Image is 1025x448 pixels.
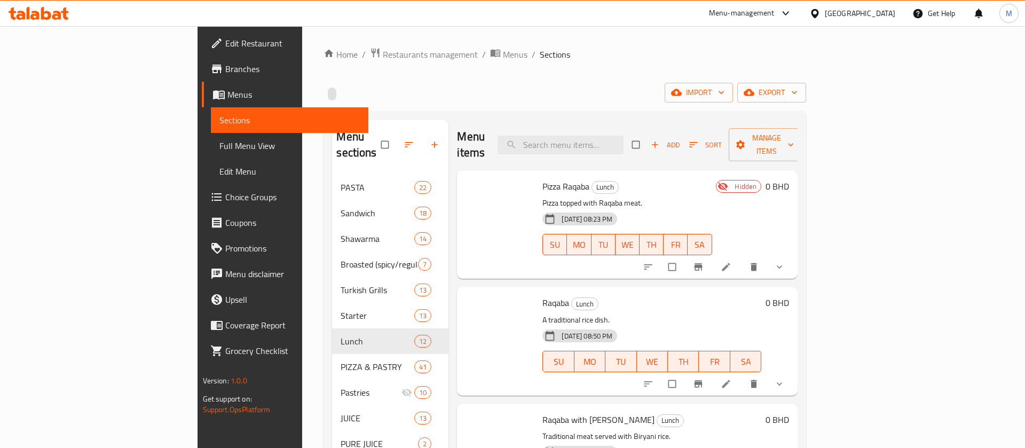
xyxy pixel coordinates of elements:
[415,413,431,423] span: 13
[225,191,360,203] span: Choice Groups
[572,298,598,310] span: Lunch
[579,354,601,370] span: MO
[640,234,664,255] button: TH
[219,165,360,178] span: Edit Menu
[657,414,683,427] span: Lunch
[227,88,360,101] span: Menus
[1006,7,1012,19] span: M
[341,335,414,348] span: Lunch
[687,137,724,153] button: Sort
[636,372,662,396] button: sort-choices
[202,287,369,312] a: Upsell
[225,37,360,50] span: Edit Restaurant
[415,234,431,244] span: 14
[415,208,431,218] span: 18
[557,214,617,224] span: [DATE] 08:23 PM
[648,137,682,153] button: Add
[415,285,431,295] span: 13
[324,48,806,61] nav: breadcrumb
[341,258,418,271] span: Broasted (spicy/regular)
[774,262,785,272] svg: Show Choices
[332,175,448,200] div: PASTA22
[414,232,431,245] div: items
[641,354,664,370] span: WE
[730,351,761,372] button: SA
[414,335,431,348] div: items
[341,360,414,373] span: PIZZA & PASTRY
[626,135,648,155] span: Select section
[341,207,414,219] span: Sandwich
[202,312,369,338] a: Coverage Report
[687,255,712,279] button: Branch-specific-item
[620,237,635,253] span: WE
[682,137,729,153] span: Sort items
[673,86,724,99] span: import
[689,139,722,151] span: Sort
[203,392,252,406] span: Get support on:
[414,386,431,399] div: items
[482,48,486,61] li: /
[542,234,567,255] button: SU
[610,354,632,370] span: TU
[665,83,733,103] button: import
[418,258,431,271] div: items
[414,360,431,373] div: items
[370,48,478,61] a: Restaurants management
[605,351,636,372] button: TU
[709,7,775,20] div: Menu-management
[219,139,360,152] span: Full Menu View
[225,319,360,332] span: Coverage Report
[211,159,369,184] a: Edit Menu
[567,234,591,255] button: MO
[419,260,431,270] span: 7
[211,133,369,159] a: Full Menu View
[225,62,360,75] span: Branches
[721,379,734,389] a: Edit menu item
[225,344,360,357] span: Grocery Checklist
[662,257,684,277] span: Select to update
[688,234,712,255] button: SA
[415,311,431,321] span: 13
[332,226,448,251] div: Shawarma14
[668,351,699,372] button: TH
[401,387,412,398] svg: Inactive section
[542,313,761,327] p: A traditional rice dish.
[332,405,448,431] div: JUICE13
[687,372,712,396] button: Branch-specific-item
[644,237,659,253] span: TH
[202,30,369,56] a: Edit Restaurant
[596,237,611,253] span: TU
[415,336,431,347] span: 12
[742,255,768,279] button: delete
[542,412,655,428] span: Raqaba with [PERSON_NAME]
[668,237,683,253] span: FR
[332,303,448,328] div: Starter13
[225,268,360,280] span: Menu disclaimer
[557,331,617,341] span: [DATE] 08:50 PM
[503,48,527,61] span: Menus
[332,277,448,303] div: Turkish Grills13
[737,83,806,103] button: export
[571,297,598,310] div: Lunch
[225,242,360,255] span: Promotions
[341,181,414,194] span: PASTA
[202,338,369,364] a: Grocery Checklist
[341,412,414,425] span: JUICE
[202,210,369,235] a: Coupons
[542,430,761,443] p: Traditional meat served with Biryani rice.
[699,351,730,372] button: FR
[766,412,789,427] h6: 0 BHD
[202,56,369,82] a: Branches
[636,255,662,279] button: sort-choices
[332,200,448,226] div: Sandwich18
[202,82,369,107] a: Menus
[341,232,414,245] span: Shawarma
[721,262,734,272] a: Edit menu item
[571,237,587,253] span: MO
[742,372,768,396] button: delete
[637,351,668,372] button: WE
